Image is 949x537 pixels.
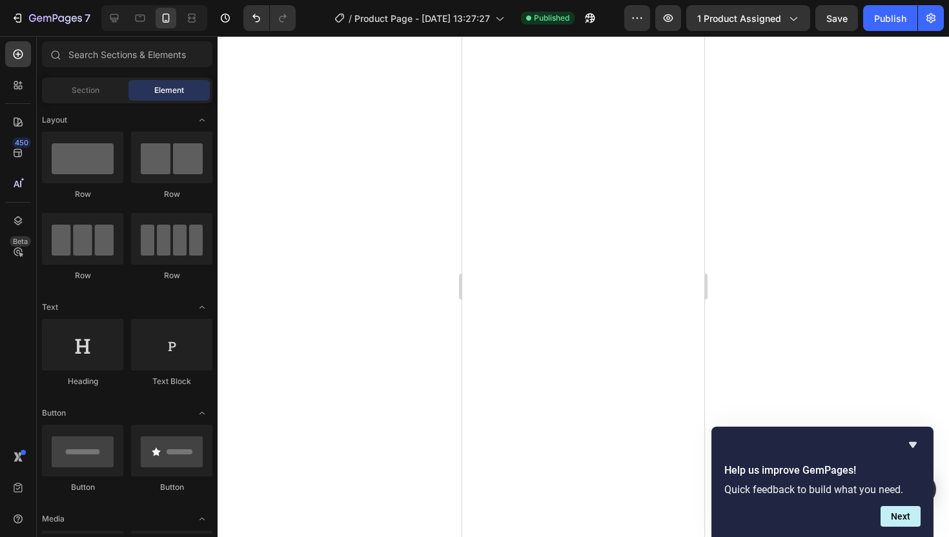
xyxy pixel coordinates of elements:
h2: Help us improve GemPages! [724,463,921,478]
span: Product Page - [DATE] 13:27:27 [354,12,490,25]
div: Row [131,188,212,200]
p: 7 [85,10,90,26]
span: Toggle open [192,509,212,529]
span: Toggle open [192,403,212,423]
button: 7 [5,5,96,31]
button: Next question [881,506,921,527]
div: Button [131,481,212,493]
button: 1 product assigned [686,5,810,31]
span: Media [42,513,65,525]
span: Element [154,85,184,96]
span: Published [534,12,569,24]
div: Help us improve GemPages! [724,437,921,527]
button: Hide survey [905,437,921,452]
div: Button [42,481,123,493]
div: Heading [42,376,123,387]
iframe: Design area [462,36,704,537]
div: Publish [874,12,906,25]
div: Row [42,270,123,281]
button: Save [815,5,858,31]
span: Button [42,407,66,419]
div: Row [131,270,212,281]
div: Beta [10,236,31,247]
span: 1 product assigned [697,12,781,25]
span: Text [42,301,58,313]
span: Toggle open [192,297,212,318]
button: Publish [863,5,917,31]
p: Quick feedback to build what you need. [724,483,921,496]
div: Row [42,188,123,200]
input: Search Sections & Elements [42,41,212,67]
span: Layout [42,114,67,126]
span: Save [826,13,848,24]
span: / [349,12,352,25]
div: 450 [12,137,31,148]
div: Undo/Redo [243,5,296,31]
span: Section [72,85,99,96]
div: Text Block [131,376,212,387]
span: Toggle open [192,110,212,130]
